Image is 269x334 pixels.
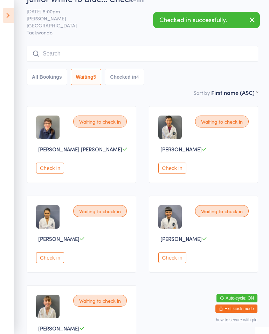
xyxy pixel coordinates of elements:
[36,252,64,263] button: Check in
[27,46,258,62] input: Search
[27,15,247,22] span: [PERSON_NAME]
[94,74,96,80] div: 5
[73,205,127,217] div: Waiting to check in
[153,12,260,28] div: Checked in successfully.
[216,294,257,302] button: Auto-cycle: ON
[158,116,182,139] img: image1747292353.png
[38,145,122,153] span: [PERSON_NAME] [PERSON_NAME]
[36,205,60,229] img: image1747036045.png
[158,205,182,229] img: image1747036199.png
[73,116,127,127] div: Waiting to check in
[195,116,249,127] div: Waiting to check in
[160,145,202,153] span: [PERSON_NAME]
[195,205,249,217] div: Waiting to check in
[158,163,186,173] button: Check in
[27,29,258,36] span: Taekwondo
[136,74,139,80] div: 4
[71,69,102,85] button: Waiting5
[36,163,64,173] button: Check in
[105,69,144,85] button: Checked in4
[27,69,67,85] button: All Bookings
[36,295,60,318] img: image1747292315.png
[160,235,202,242] span: [PERSON_NAME]
[215,304,257,313] button: Exit kiosk mode
[27,8,247,15] span: [DATE] 5:00pm
[36,116,60,139] img: image1740635955.png
[211,89,258,96] div: First name (ASC)
[38,235,80,242] span: [PERSON_NAME]
[194,89,210,96] label: Sort by
[27,22,247,29] span: [GEOGRAPHIC_DATA]
[38,325,80,332] span: [PERSON_NAME]
[73,295,127,307] div: Waiting to check in
[158,252,186,263] button: Check in
[216,317,257,322] button: how to secure with pin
